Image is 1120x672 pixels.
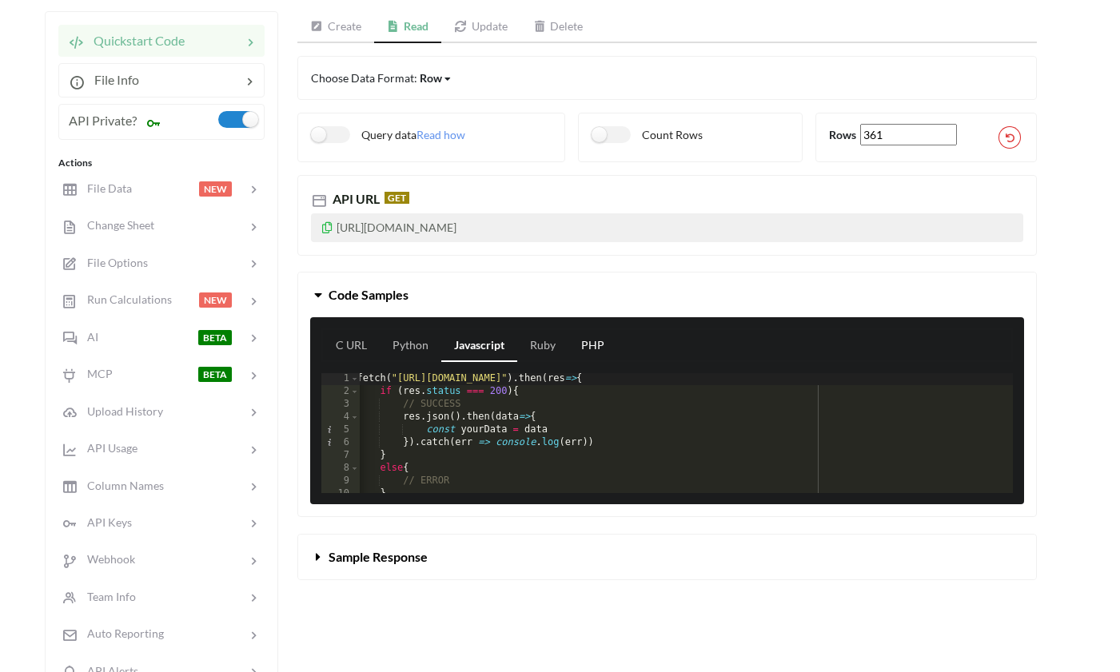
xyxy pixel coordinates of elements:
[520,11,596,43] a: Delete
[199,181,232,197] span: NEW
[198,367,232,382] span: BETA
[78,626,164,640] span: Auto Reporting
[297,11,374,43] a: Create
[78,515,132,529] span: API Keys
[78,181,132,195] span: File Data
[568,330,617,362] a: PHP
[78,292,172,306] span: Run Calculations
[329,549,428,564] span: Sample Response
[78,367,113,380] span: MCP
[441,11,520,43] a: Update
[329,191,380,206] span: API URL
[78,479,164,492] span: Column Names
[78,218,154,232] span: Change Sheet
[374,11,442,43] a: Read
[321,398,360,411] div: 3
[298,272,1036,317] button: Code Samples
[321,449,360,462] div: 7
[829,128,856,141] b: Rows
[78,552,135,566] span: Webhook
[84,33,185,48] span: Quickstart Code
[321,436,360,449] div: 6
[78,256,148,269] span: File Options
[78,404,163,418] span: Upload History
[321,462,360,475] div: 8
[420,70,442,86] div: Row
[58,156,265,170] div: Actions
[311,71,452,85] span: Choose Data Format:
[441,330,517,362] a: Javascript
[78,330,98,344] span: AI
[321,475,360,487] div: 9
[298,535,1036,579] button: Sample Response
[417,128,465,141] span: Read how
[199,292,232,308] span: NEW
[321,411,360,423] div: 4
[329,287,409,302] span: Code Samples
[385,192,409,204] span: GET
[321,423,360,436] div: 5
[311,126,417,143] label: Query data
[517,330,568,362] a: Ruby
[198,330,232,345] span: BETA
[85,72,139,87] span: File Info
[311,213,1023,242] p: [URL][DOMAIN_NAME]
[321,487,360,500] div: 10
[592,126,703,143] label: Count Rows
[323,330,380,362] a: C URL
[78,590,136,603] span: Team Info
[321,372,360,385] div: 1
[78,441,138,455] span: API Usage
[69,113,137,128] span: API Private?
[380,330,441,362] a: Python
[321,385,360,398] div: 2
